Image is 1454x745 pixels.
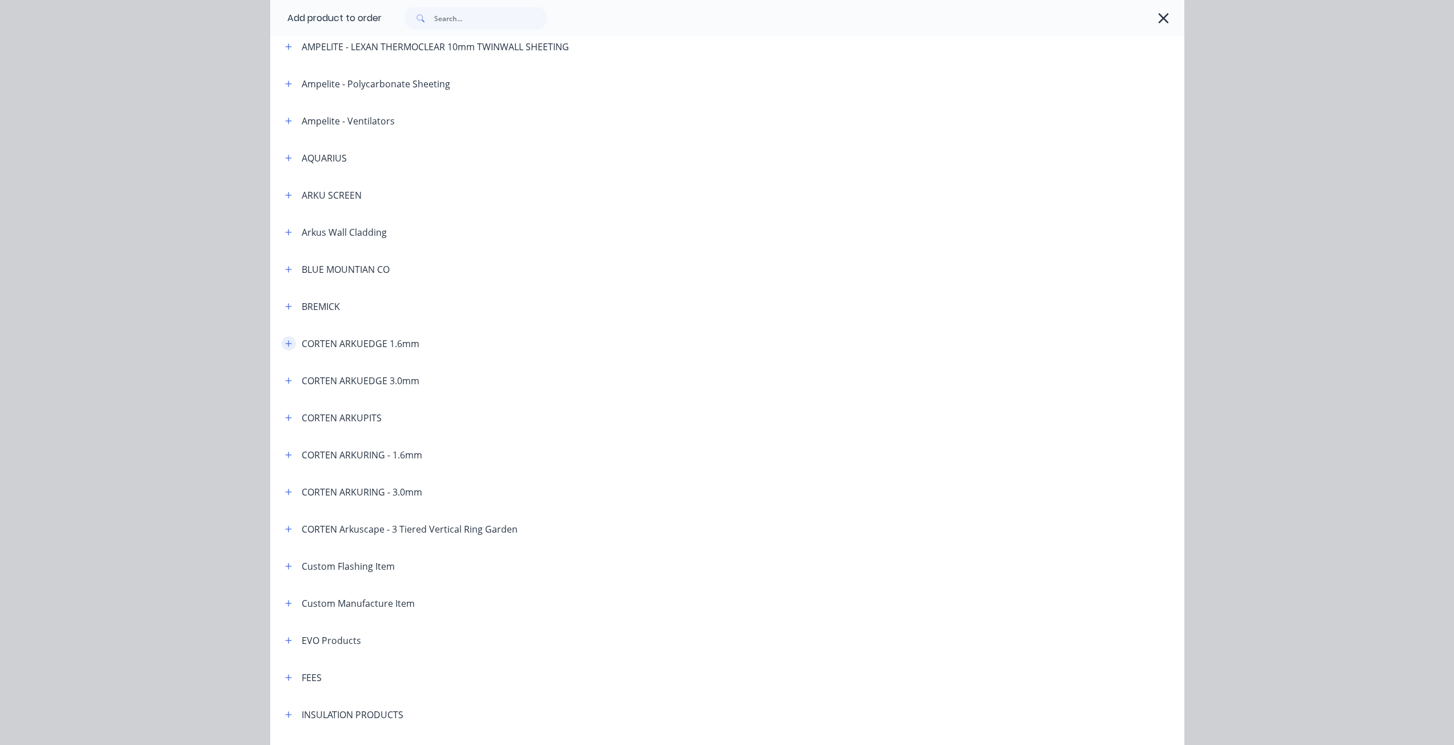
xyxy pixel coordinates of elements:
[302,263,390,276] div: BLUE MOUNTIAN CO
[302,188,362,202] div: ARKU SCREEN
[302,634,361,647] div: EVO Products
[302,40,569,54] div: AMPELITE - LEXAN THERMOCLEAR 10mm TWINWALL SHEETING
[302,411,382,425] div: CORTEN ARKUPITS
[302,114,395,128] div: Ampelite - Ventilators
[434,7,547,30] input: Search...
[302,708,403,722] div: INSULATION PRODUCTS
[302,559,395,573] div: Custom Flashing Item
[302,522,518,536] div: CORTEN Arkuscape - 3 Tiered Vertical Ring Garden
[302,485,422,499] div: CORTEN ARKURING - 3.0mm
[302,77,450,91] div: Ampelite - Polycarbonate Sheeting
[302,448,422,462] div: CORTEN ARKURING - 1.6mm
[302,337,419,351] div: CORTEN ARKUEDGE 1.6mm
[302,300,340,313] div: BREMICK
[302,597,415,610] div: Custom Manufacture Item
[302,671,322,684] div: FEES
[302,374,419,388] div: CORTEN ARKUEDGE 3.0mm
[302,151,347,165] div: AQUARIUS
[302,225,387,239] div: Arkus Wall Cladding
